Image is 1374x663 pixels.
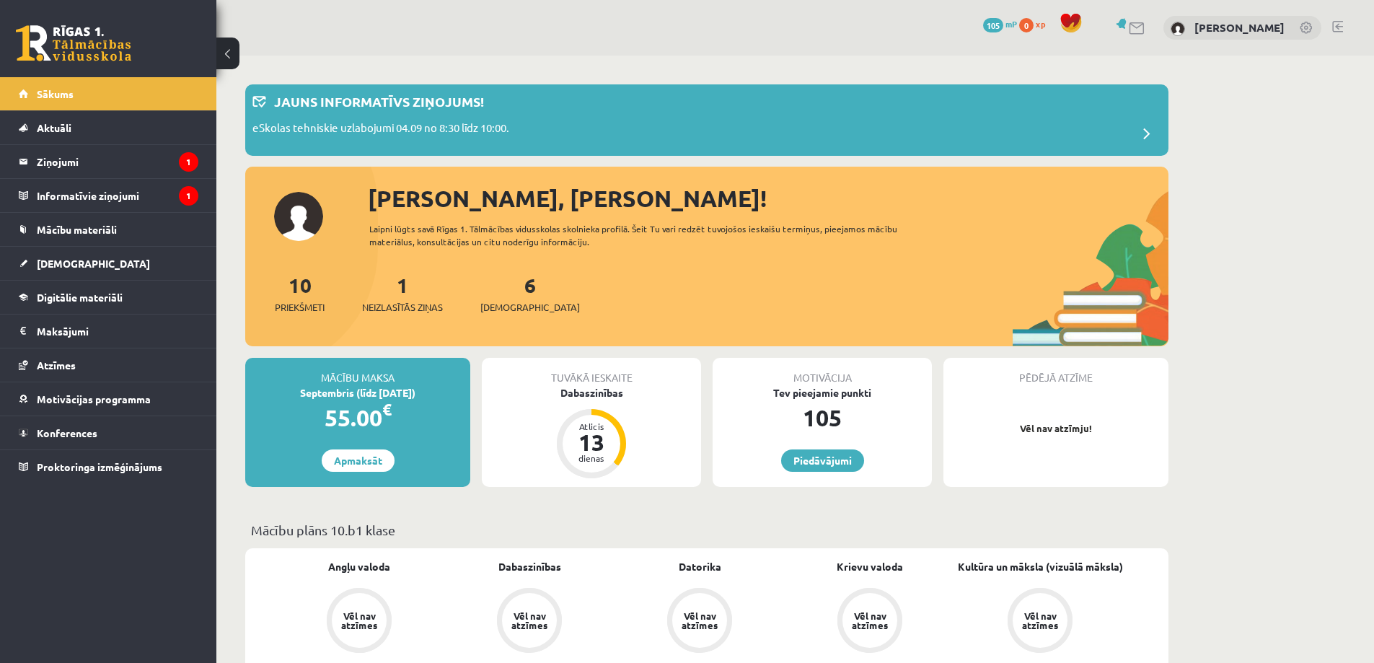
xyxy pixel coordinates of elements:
[252,92,1161,149] a: Jauns informatīvs ziņojums! eSkolas tehniskie uzlabojumi 04.09 no 8:30 līdz 10:00.
[245,358,470,385] div: Mācību maksa
[37,87,74,100] span: Sākums
[19,315,198,348] a: Maksājumi
[252,120,509,140] p: eSkolas tehniskie uzlabojumi 04.09 no 8:30 līdz 10:00.
[19,450,198,483] a: Proktoringa izmēģinājums
[850,611,890,630] div: Vēl nav atzīmes
[19,281,198,314] a: Digitālie materiāli
[274,92,484,111] p: Jauns informatīvs ziņojums!
[275,300,325,315] span: Priekšmeti
[179,186,198,206] i: 1
[19,145,198,178] a: Ziņojumi1
[322,449,395,472] a: Apmaksāt
[951,421,1161,436] p: Vēl nav atzīmju!
[251,520,1163,540] p: Mācību plāns 10.b1 klase
[19,247,198,280] a: [DEMOGRAPHIC_DATA]
[369,222,923,248] div: Laipni lūgts savā Rīgas 1. Tālmācības vidusskolas skolnieka profilā. Šeit Tu vari redzēt tuvojošo...
[482,385,701,400] div: Dabaszinības
[955,588,1125,656] a: Vēl nav atzīmes
[37,426,97,439] span: Konferences
[275,272,325,315] a: 10Priekšmeti
[37,223,117,236] span: Mācību materiāli
[37,359,76,372] span: Atzīmes
[679,611,720,630] div: Vēl nav atzīmes
[37,179,198,212] legend: Informatīvie ziņojumi
[37,291,123,304] span: Digitālie materiāli
[958,559,1123,574] a: Kultūra un māksla (vizuālā māksla)
[1019,18,1052,30] a: 0 xp
[713,385,932,400] div: Tev pieejamie punkti
[509,611,550,630] div: Vēl nav atzīmes
[19,213,198,246] a: Mācību materiāli
[1019,18,1034,32] span: 0
[19,416,198,449] a: Konferences
[19,382,198,416] a: Motivācijas programma
[37,257,150,270] span: [DEMOGRAPHIC_DATA]
[498,559,561,574] a: Dabaszinības
[382,399,392,420] span: €
[480,300,580,315] span: [DEMOGRAPHIC_DATA]
[983,18,1003,32] span: 105
[679,559,721,574] a: Datorika
[19,348,198,382] a: Atzīmes
[1194,20,1285,35] a: [PERSON_NAME]
[444,588,615,656] a: Vēl nav atzīmes
[1036,18,1045,30] span: xp
[837,559,903,574] a: Krievu valoda
[713,358,932,385] div: Motivācija
[781,449,864,472] a: Piedāvājumi
[37,145,198,178] legend: Ziņojumi
[37,460,162,473] span: Proktoringa izmēģinājums
[37,315,198,348] legend: Maksājumi
[339,611,379,630] div: Vēl nav atzīmes
[570,431,613,454] div: 13
[179,152,198,172] i: 1
[713,400,932,435] div: 105
[1171,22,1185,36] img: Karloss Filips Filipsons
[368,181,1168,216] div: [PERSON_NAME], [PERSON_NAME]!
[328,559,390,574] a: Angļu valoda
[480,272,580,315] a: 6[DEMOGRAPHIC_DATA]
[37,121,71,134] span: Aktuāli
[19,179,198,212] a: Informatīvie ziņojumi1
[785,588,955,656] a: Vēl nav atzīmes
[16,25,131,61] a: Rīgas 1. Tālmācības vidusskola
[943,358,1168,385] div: Pēdējā atzīme
[19,111,198,144] a: Aktuāli
[1005,18,1017,30] span: mP
[1020,611,1060,630] div: Vēl nav atzīmes
[245,400,470,435] div: 55.00
[362,272,443,315] a: 1Neizlasītās ziņas
[482,358,701,385] div: Tuvākā ieskaite
[570,454,613,462] div: dienas
[570,422,613,431] div: Atlicis
[274,588,444,656] a: Vēl nav atzīmes
[482,385,701,480] a: Dabaszinības Atlicis 13 dienas
[615,588,785,656] a: Vēl nav atzīmes
[983,18,1017,30] a: 105 mP
[37,392,151,405] span: Motivācijas programma
[245,385,470,400] div: Septembris (līdz [DATE])
[19,77,198,110] a: Sākums
[362,300,443,315] span: Neizlasītās ziņas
